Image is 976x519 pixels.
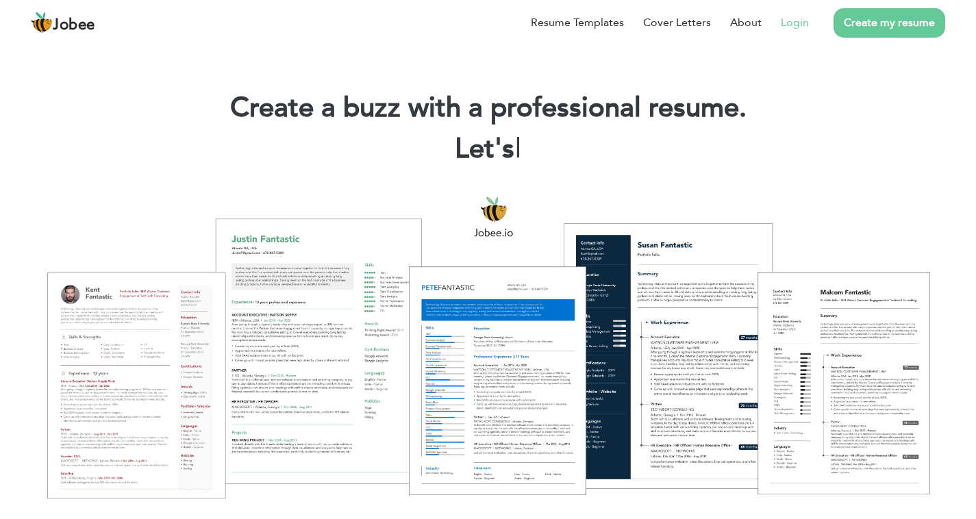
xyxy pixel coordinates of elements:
a: Create my resume [834,8,945,38]
img: jobee.io [31,12,53,34]
a: Login [781,14,809,31]
h2: Let's [21,131,955,167]
h1: Create a buzz with a professional resume. [21,90,955,126]
a: About [730,14,762,31]
a: Jobee [31,12,95,34]
a: Cover Letters [643,14,711,31]
span: Jobee [53,18,95,33]
a: Resume Templates [531,14,624,31]
span: | [515,130,521,168]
